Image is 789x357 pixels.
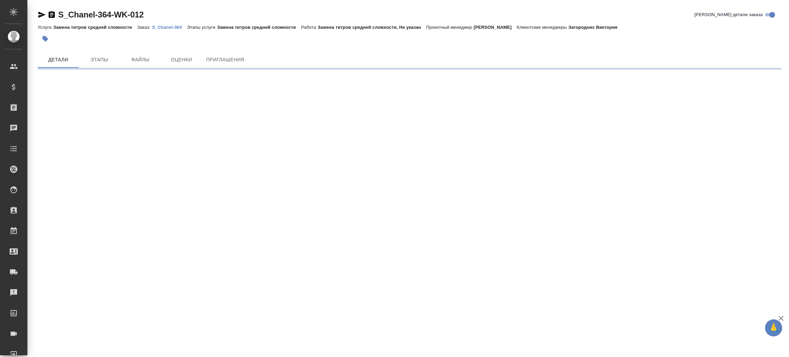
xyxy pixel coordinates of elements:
[83,56,116,64] span: Этапы
[165,56,198,64] span: Оценки
[152,24,187,30] a: S_Chanel-364
[152,25,187,30] p: S_Chanel-364
[765,319,782,336] button: 🙏
[137,25,152,30] p: Заказ:
[206,56,245,64] span: Приглашения
[42,56,75,64] span: Детали
[53,25,137,30] p: Замена титров средней сложности
[38,25,53,30] p: Услуга
[48,11,56,19] button: Скопировать ссылку
[187,25,217,30] p: Этапы услуги
[301,25,318,30] p: Работа
[38,31,53,46] button: Добавить тэг
[426,25,474,30] p: Проектный менеджер
[124,56,157,64] span: Файлы
[517,25,568,30] p: Клиентские менеджеры
[58,10,144,19] a: S_Chanel-364-WK-012
[217,25,301,30] p: Замена титров средней сложности
[694,11,763,18] span: [PERSON_NAME] детали заказа
[768,321,779,335] span: 🙏
[318,25,426,30] p: Замена титров средней сложности, Не указан
[474,25,517,30] p: [PERSON_NAME]
[568,25,623,30] p: Загородних Виктория
[38,11,46,19] button: Скопировать ссылку для ЯМессенджера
